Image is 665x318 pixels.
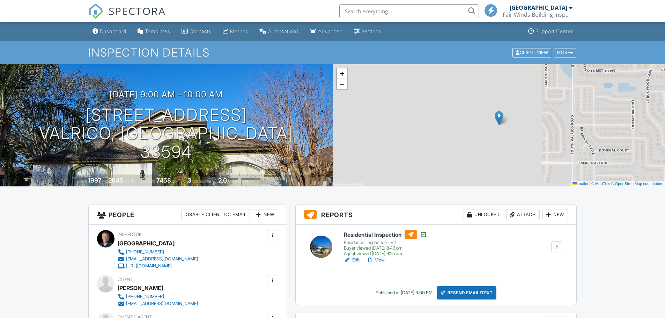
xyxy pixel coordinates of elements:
[141,178,155,184] span: Lot Size
[118,283,163,293] div: [PERSON_NAME]
[337,68,347,79] a: Zoom in
[135,25,173,38] a: Templates
[110,90,223,99] h3: [DATE] 9:00 am - 10:00 am
[367,257,385,264] a: View
[145,28,170,34] div: Templates
[126,256,198,262] div: [EMAIL_ADDRESS][DOMAIN_NAME]
[351,25,384,38] a: Settings
[228,178,248,184] span: bathrooms
[554,48,576,57] div: More
[344,230,427,257] a: Residential Inspection Residential Inspection - V2 Buyer viewed [DATE] 8:43 pm Agent viewed [DATE...
[88,177,102,184] div: 1997
[344,230,427,239] h6: Residential Inspection
[118,262,198,269] a: [URL][DOMAIN_NAME]
[181,209,250,220] div: Disable Client CC Email
[88,46,577,59] h1: Inspection Details
[495,111,503,125] img: Marker
[308,25,346,38] a: Advanced
[512,48,551,57] div: Client View
[172,178,181,184] span: sq.ft.
[118,293,198,300] a: [PHONE_NUMBER]
[89,205,287,225] h3: People
[118,232,142,237] span: Inspector
[296,205,577,225] h3: Reports
[257,25,302,38] a: Automations (Basic)
[88,3,104,19] img: The Best Home Inspection Software - Spectora
[572,182,588,186] a: Leaflet
[589,182,590,186] span: |
[340,80,344,88] span: −
[525,25,576,38] a: Support Center
[340,69,344,78] span: +
[109,3,166,18] span: SPECTORA
[437,286,497,299] div: Resend Email/Text
[542,209,568,220] div: New
[253,209,278,220] div: New
[361,28,382,34] div: Settings
[611,182,663,186] a: © OpenStreetMap contributors
[344,240,427,245] div: Residential Inspection - V2
[376,290,433,296] div: Published at [DATE] 3:00 PM
[126,301,198,306] div: [EMAIL_ADDRESS][DOMAIN_NAME]
[591,182,610,186] a: © MapTiler
[218,177,227,184] div: 2.0
[100,28,126,34] div: Dashboard
[118,277,133,282] span: Client
[187,177,191,184] div: 3
[268,28,299,34] div: Automations
[506,209,540,220] div: Attach
[108,177,123,184] div: 2645
[118,256,198,262] a: [EMAIL_ADDRESS][DOMAIN_NAME]
[11,106,322,161] h1: [STREET_ADDRESS] Valrico, [GEOGRAPHIC_DATA] 33594
[220,25,251,38] a: Metrics
[344,251,427,257] div: Agent viewed [DATE] 9:25 am
[230,28,248,34] div: Metrics
[510,4,567,11] div: [GEOGRAPHIC_DATA]
[124,178,134,184] span: sq. ft.
[179,25,214,38] a: Contacts
[339,4,479,18] input: Search everything...
[503,11,572,18] div: Fair Winds Building Inspection Services, LLC
[318,28,343,34] div: Advanced
[156,177,171,184] div: 7458
[535,28,573,34] div: Support Center
[126,263,172,269] div: [URL][DOMAIN_NAME]
[512,50,553,55] a: Client View
[79,178,87,184] span: Built
[464,209,503,220] div: Unlocked
[118,249,198,256] a: [PHONE_NUMBER]
[126,294,164,299] div: [PHONE_NUMBER]
[126,249,164,255] div: [PHONE_NUMBER]
[88,9,166,24] a: SPECTORA
[118,238,175,249] div: [GEOGRAPHIC_DATA]
[192,178,212,184] span: bedrooms
[344,245,427,251] div: Buyer viewed [DATE] 8:43 pm
[344,257,360,264] a: Edit
[190,28,212,34] div: Contacts
[118,300,198,307] a: [EMAIL_ADDRESS][DOMAIN_NAME]
[337,79,347,89] a: Zoom out
[90,25,129,38] a: Dashboard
